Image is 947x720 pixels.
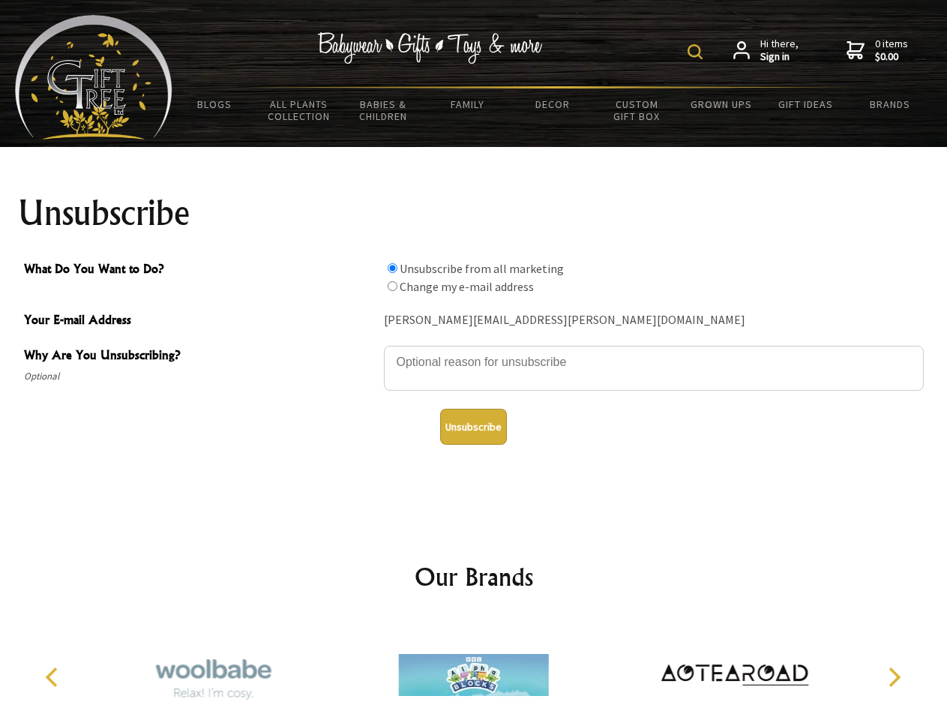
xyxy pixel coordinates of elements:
[875,50,908,64] strong: $0.00
[426,88,511,120] a: Family
[400,261,564,276] label: Unsubscribe from all marketing
[595,88,679,132] a: Custom Gift Box
[257,88,342,132] a: All Plants Collection
[848,88,933,120] a: Brands
[30,559,918,595] h2: Our Brands
[388,281,397,291] input: What Do You Want to Do?
[318,32,543,64] img: Babywear - Gifts - Toys & more
[679,88,763,120] a: Grown Ups
[341,88,426,132] a: Babies & Children
[763,88,848,120] a: Gift Ideas
[847,37,908,64] a: 0 items$0.00
[688,44,703,59] img: product search
[24,310,376,332] span: Your E-mail Address
[172,88,257,120] a: BLOGS
[733,37,799,64] a: Hi there,Sign in
[760,50,799,64] strong: Sign in
[440,409,507,445] button: Unsubscribe
[24,346,376,367] span: Why Are You Unsubscribing?
[510,88,595,120] a: Decor
[37,661,70,694] button: Previous
[400,279,534,294] label: Change my e-mail address
[760,37,799,64] span: Hi there,
[384,309,924,332] div: [PERSON_NAME][EMAIL_ADDRESS][PERSON_NAME][DOMAIN_NAME]
[18,195,930,231] h1: Unsubscribe
[388,263,397,273] input: What Do You Want to Do?
[384,346,924,391] textarea: Why Are You Unsubscribing?
[24,367,376,385] span: Optional
[15,15,172,139] img: Babyware - Gifts - Toys and more...
[875,37,908,64] span: 0 items
[24,259,376,281] span: What Do You Want to Do?
[877,661,910,694] button: Next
